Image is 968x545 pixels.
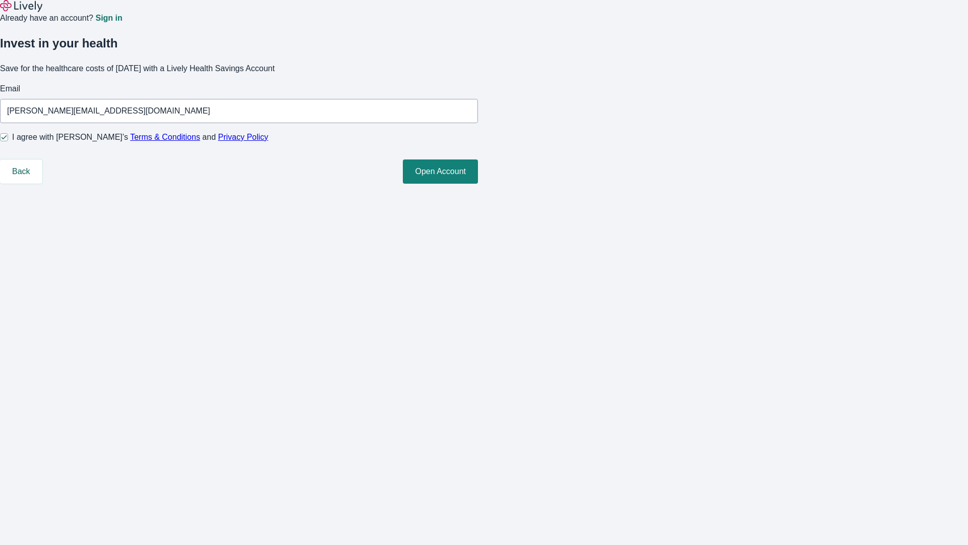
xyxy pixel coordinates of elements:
span: I agree with [PERSON_NAME]’s and [12,131,268,143]
a: Privacy Policy [218,133,269,141]
button: Open Account [403,159,478,184]
a: Terms & Conditions [130,133,200,141]
a: Sign in [95,14,122,22]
